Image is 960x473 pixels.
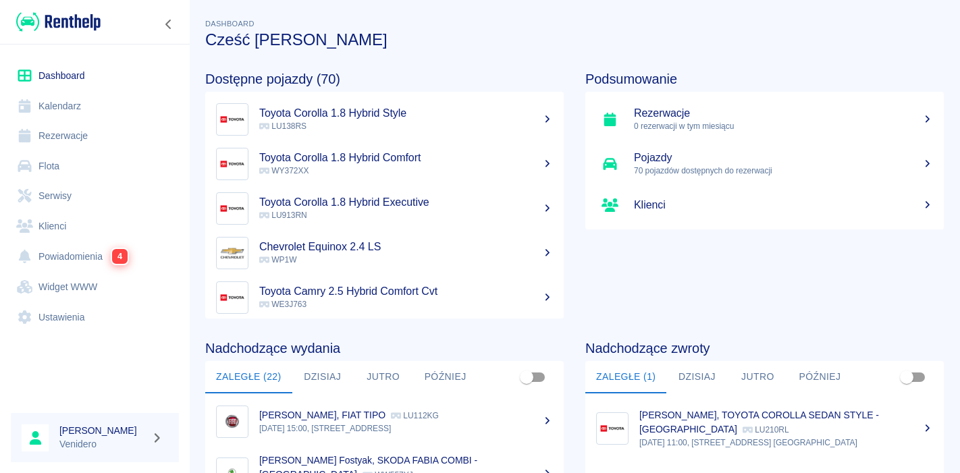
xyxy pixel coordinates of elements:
[205,71,564,87] h4: Dostępne pojazdy (70)
[219,285,245,310] img: Image
[205,340,564,356] h4: Nadchodzące wydania
[514,364,539,390] span: Pokaż przypisane tylko do mnie
[11,181,179,211] a: Serwisy
[205,142,564,186] a: ImageToyota Corolla 1.8 Hybrid Comfort WY372XX
[585,361,666,393] button: Zaległe (1)
[391,411,439,420] p: LU112KG
[205,231,564,275] a: ImageChevrolet Equinox 2.4 LS WP1W
[205,97,564,142] a: ImageToyota Corolla 1.8 Hybrid Style LU138RS
[205,275,564,320] a: ImageToyota Camry 2.5 Hybrid Comfort Cvt WE3J763
[634,151,933,165] h5: Pojazdy
[727,361,788,393] button: Jutro
[259,211,307,220] span: LU913RN
[634,107,933,120] h5: Rezerwacje
[585,71,944,87] h4: Podsumowanie
[11,11,101,33] a: Renthelp logo
[259,410,385,420] p: [PERSON_NAME], FIAT TIPO
[205,186,564,231] a: ImageToyota Corolla 1.8 Hybrid Executive LU913RN
[259,196,553,209] h5: Toyota Corolla 1.8 Hybrid Executive
[585,97,944,142] a: Rezerwacje0 rezerwacji w tym miesiącu
[292,361,353,393] button: Dzisiaj
[59,437,146,451] p: Venidero
[11,302,179,333] a: Ustawienia
[205,30,944,49] h3: Cześć [PERSON_NAME]
[205,361,292,393] button: Zaległe (22)
[11,272,179,302] a: Widget WWW
[599,416,625,441] img: Image
[259,240,553,254] h5: Chevrolet Equinox 2.4 LS
[11,91,179,121] a: Kalendarz
[585,399,944,458] a: Image[PERSON_NAME], TOYOTA COROLLA SEDAN STYLE - [GEOGRAPHIC_DATA] LU210RL[DATE] 11:00, [STREET_A...
[11,211,179,242] a: Klienci
[894,364,919,390] span: Pokaż przypisane tylko do mnie
[585,142,944,186] a: Pojazdy70 pojazdów dostępnych do rezerwacji
[788,361,851,393] button: Później
[11,121,179,151] a: Rezerwacje
[11,151,179,182] a: Flota
[259,300,306,309] span: WE3J763
[219,409,245,435] img: Image
[259,422,553,435] p: [DATE] 15:00, [STREET_ADDRESS]
[666,361,727,393] button: Dzisiaj
[634,165,933,177] p: 70 pojazdów dostępnych do rezerwacji
[219,240,245,266] img: Image
[219,107,245,132] img: Image
[259,121,306,131] span: LU138RS
[634,120,933,132] p: 0 rezerwacji w tym miesiącu
[11,61,179,91] a: Dashboard
[353,361,414,393] button: Jutro
[259,166,309,175] span: WY372XX
[259,255,296,265] span: WP1W
[16,11,101,33] img: Renthelp logo
[112,249,128,265] span: 4
[159,16,179,33] button: Zwiń nawigację
[259,151,553,165] h5: Toyota Corolla 1.8 Hybrid Comfort
[205,20,255,28] span: Dashboard
[219,196,245,221] img: Image
[634,198,933,212] h5: Klienci
[11,241,179,272] a: Powiadomienia4
[639,410,879,435] p: [PERSON_NAME], TOYOTA COROLLA SEDAN STYLE - [GEOGRAPHIC_DATA]
[219,151,245,177] img: Image
[639,437,933,449] p: [DATE] 11:00, [STREET_ADDRESS] [GEOGRAPHIC_DATA]
[205,399,564,444] a: Image[PERSON_NAME], FIAT TIPO LU112KG[DATE] 15:00, [STREET_ADDRESS]
[259,107,553,120] h5: Toyota Corolla 1.8 Hybrid Style
[59,424,146,437] h6: [PERSON_NAME]
[414,361,477,393] button: Później
[259,285,553,298] h5: Toyota Camry 2.5 Hybrid Comfort Cvt
[743,425,789,435] p: LU210RL
[585,186,944,224] a: Klienci
[585,340,944,356] h4: Nadchodzące zwroty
